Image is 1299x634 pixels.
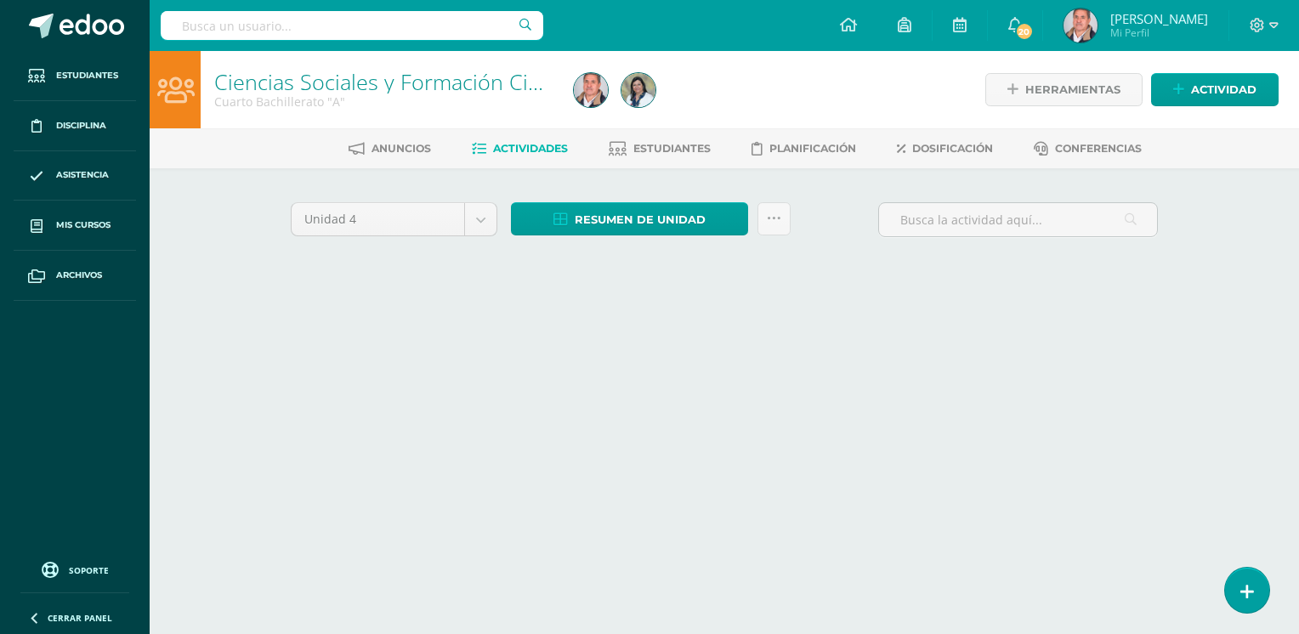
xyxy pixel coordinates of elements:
[575,204,706,235] span: Resumen de unidad
[1110,10,1208,27] span: [PERSON_NAME]
[56,119,106,133] span: Disciplina
[511,202,748,235] a: Resumen de unidad
[56,69,118,82] span: Estudiantes
[372,142,431,155] span: Anuncios
[14,251,136,301] a: Archivos
[14,201,136,251] a: Mis cursos
[214,67,630,96] a: Ciencias Sociales y Formación Ciudadana 4
[752,135,856,162] a: Planificación
[1015,22,1034,41] span: 20
[14,151,136,201] a: Asistencia
[769,142,856,155] span: Planificación
[20,558,129,580] a: Soporte
[161,11,543,40] input: Busca un usuario...
[1034,135,1142,162] a: Conferencias
[609,135,711,162] a: Estudiantes
[472,135,568,162] a: Actividades
[56,269,102,282] span: Archivos
[574,73,608,107] img: c96a423fd71b76c16867657e46671b28.png
[621,73,655,107] img: ddd9173603c829309f2e28ae9f8beb11.png
[349,135,431,162] a: Anuncios
[48,612,112,624] span: Cerrar panel
[56,168,109,182] span: Asistencia
[1151,73,1279,106] a: Actividad
[1110,25,1208,40] span: Mi Perfil
[897,135,993,162] a: Dosificación
[879,203,1157,236] input: Busca la actividad aquí...
[1025,74,1120,105] span: Herramientas
[493,142,568,155] span: Actividades
[214,93,553,110] div: Cuarto Bachillerato 'A'
[14,101,136,151] a: Disciplina
[214,70,553,93] h1: Ciencias Sociales y Formación Ciudadana 4
[985,73,1143,106] a: Herramientas
[1055,142,1142,155] span: Conferencias
[912,142,993,155] span: Dosificación
[304,203,451,235] span: Unidad 4
[292,203,496,235] a: Unidad 4
[56,218,111,232] span: Mis cursos
[633,142,711,155] span: Estudiantes
[1064,8,1098,42] img: c96a423fd71b76c16867657e46671b28.png
[14,51,136,101] a: Estudiantes
[1191,74,1256,105] span: Actividad
[69,564,109,576] span: Soporte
